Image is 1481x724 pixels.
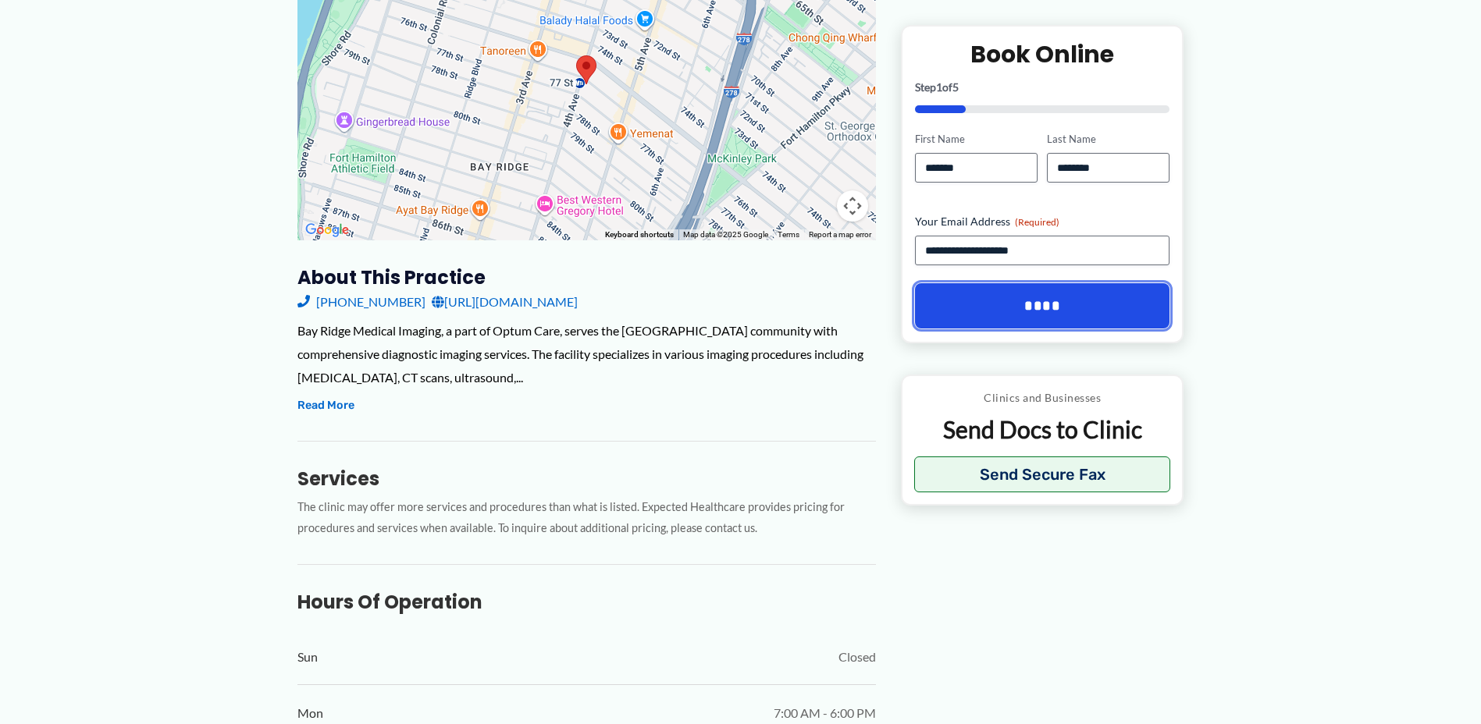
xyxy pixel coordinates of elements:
h3: Hours of Operation [297,590,876,614]
button: Send Secure Fax [914,456,1171,492]
p: The clinic may offer more services and procedures than what is listed. Expected Healthcare provid... [297,497,876,539]
span: 1 [936,80,942,94]
a: [PHONE_NUMBER] [297,290,425,314]
label: First Name [915,132,1038,147]
a: Terms [778,230,799,239]
a: [URL][DOMAIN_NAME] [432,290,578,314]
span: Closed [838,645,876,669]
a: Report a map error [809,230,871,239]
label: Your Email Address [915,214,1170,229]
h2: Book Online [915,39,1170,69]
span: Map data ©2025 Google [683,230,768,239]
button: Keyboard shortcuts [605,229,674,240]
div: Bay Ridge Medical Imaging, a part of Optum Care, serves the [GEOGRAPHIC_DATA] community with comp... [297,319,876,389]
span: Sun [297,645,318,669]
h3: About this practice [297,265,876,289]
img: Google [301,220,353,240]
label: Last Name [1047,132,1169,147]
p: Clinics and Businesses [914,388,1171,408]
h3: Services [297,467,876,491]
p: Send Docs to Clinic [914,414,1171,445]
p: Step of [915,82,1170,93]
span: (Required) [1015,216,1059,228]
button: Map camera controls [837,190,868,222]
a: Open this area in Google Maps (opens a new window) [301,220,353,240]
button: Read More [297,396,354,415]
span: 5 [952,80,959,94]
